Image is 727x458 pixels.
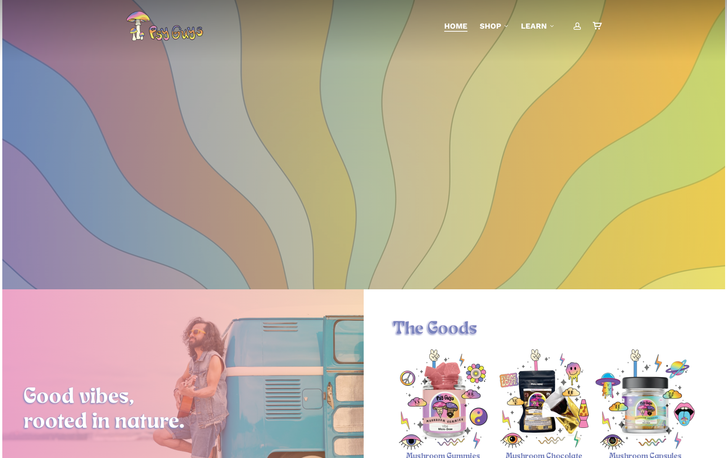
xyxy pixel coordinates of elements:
img: Psy Guys mushroom chocolate packaging with psychedelic designs. [494,349,595,450]
img: PsyGuys [126,11,203,41]
a: Shop [480,21,509,31]
a: Learn [521,21,555,31]
span: Shop [480,21,501,31]
a: Home [444,21,467,31]
a: Magic Mushroom Chocolate Bar [494,349,595,450]
h2: Good vibes, rooted in nature. [24,385,342,435]
img: Psychedelic mushroom capsules with colorful illustrations. [595,349,696,450]
span: Learn [521,21,547,31]
img: Psychedelic mushroom gummies with vibrant icons and symbols. [393,349,494,450]
a: Magic Mushroom Capsules [595,349,696,450]
a: Psychedelic Mushroom Gummies [393,349,494,450]
h1: The Goods [393,319,696,340]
